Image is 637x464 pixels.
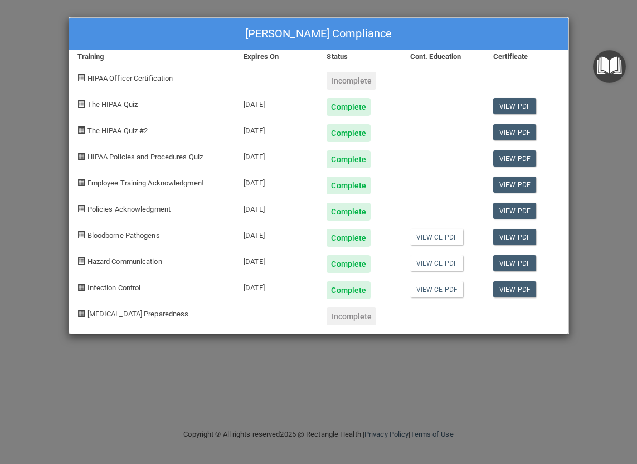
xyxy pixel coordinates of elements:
[327,255,371,273] div: Complete
[235,168,318,194] div: [DATE]
[87,74,173,82] span: HIPAA Officer Certification
[318,50,401,64] div: Status
[402,50,485,64] div: Cont. Education
[87,284,141,292] span: Infection Control
[327,281,371,299] div: Complete
[87,153,203,161] span: HIPAA Policies and Procedures Quiz
[69,18,568,50] div: [PERSON_NAME] Compliance
[410,255,463,271] a: View CE PDF
[235,273,318,299] div: [DATE]
[87,257,162,266] span: Hazard Communication
[493,177,536,193] a: View PDF
[87,231,160,240] span: Bloodborne Pathogens
[493,124,536,140] a: View PDF
[485,50,568,64] div: Certificate
[493,98,536,114] a: View PDF
[69,50,236,64] div: Training
[493,150,536,167] a: View PDF
[327,203,371,221] div: Complete
[493,255,536,271] a: View PDF
[581,387,624,429] iframe: Drift Widget Chat Controller
[327,72,376,90] div: Incomplete
[327,150,371,168] div: Complete
[493,229,536,245] a: View PDF
[327,98,371,116] div: Complete
[235,142,318,168] div: [DATE]
[593,50,626,83] button: Open Resource Center
[493,281,536,297] a: View PDF
[327,124,371,142] div: Complete
[87,100,138,109] span: The HIPAA Quiz
[493,203,536,219] a: View PDF
[235,247,318,273] div: [DATE]
[235,194,318,221] div: [DATE]
[235,50,318,64] div: Expires On
[327,177,371,194] div: Complete
[235,116,318,142] div: [DATE]
[87,126,148,135] span: The HIPAA Quiz #2
[327,307,376,325] div: Incomplete
[235,90,318,116] div: [DATE]
[87,205,171,213] span: Policies Acknowledgment
[87,310,189,318] span: [MEDICAL_DATA] Preparedness
[235,221,318,247] div: [DATE]
[410,229,463,245] a: View CE PDF
[87,179,204,187] span: Employee Training Acknowledgment
[327,229,371,247] div: Complete
[410,281,463,297] a: View CE PDF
